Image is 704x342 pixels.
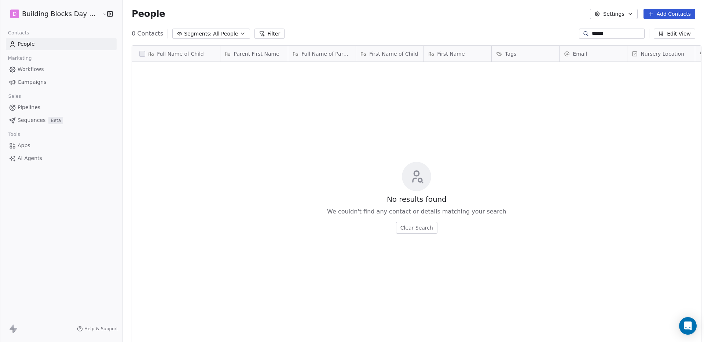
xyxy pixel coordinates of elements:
div: Full Name of Child [132,46,220,62]
span: Sequences [18,116,45,124]
span: Full Name of Parent [301,50,351,57]
button: Settings [590,9,637,19]
a: AI Agents [6,152,117,164]
span: AI Agents [18,155,42,162]
div: Parent First Name [220,46,288,62]
div: grid [132,62,220,329]
button: Filter [254,29,285,39]
div: First Name [424,46,491,62]
span: No results found [387,194,447,204]
span: Beta [48,117,63,124]
span: We couldn't find any contact or details matching your search [327,207,506,216]
span: People [18,40,35,48]
span: Campaigns [18,78,46,86]
div: Email [560,46,627,62]
span: Apps [18,142,30,149]
div: Open Intercom Messenger [679,317,697,335]
div: Nursery Location [627,46,695,62]
a: Apps [6,140,117,152]
span: Full Name of Child [157,50,203,57]
span: Sales [5,91,24,102]
button: DBuilding Blocks Day Nurseries [9,8,97,20]
a: Help & Support [77,326,118,332]
a: Workflows [6,63,117,75]
span: Tools [5,129,23,140]
a: SequencesBeta [6,114,117,126]
span: People [132,8,165,19]
span: First Name [437,50,465,57]
button: Add Contacts [643,9,695,19]
span: Tags [505,50,516,57]
span: Email [573,50,587,57]
div: Full Name of Parent [288,46,356,62]
span: Building Blocks Day Nurseries [22,9,100,19]
a: Pipelines [6,101,117,114]
span: Segments: [184,30,212,38]
span: Contacts [5,27,32,38]
span: Parent First Name [234,50,279,57]
span: Workflows [18,66,44,73]
span: Pipelines [18,104,40,111]
button: Clear Search [396,222,437,234]
span: Help & Support [84,326,118,332]
span: First Name of Child [369,50,418,57]
span: 0 Contacts [132,29,163,38]
div: First Name of Child [356,46,423,62]
a: Campaigns [6,76,117,88]
span: Nursery Location [641,50,684,57]
span: D [13,10,17,18]
div: Tags [492,46,559,62]
button: Edit View [654,29,695,39]
span: All People [213,30,238,38]
a: People [6,38,117,50]
span: Marketing [5,53,35,64]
